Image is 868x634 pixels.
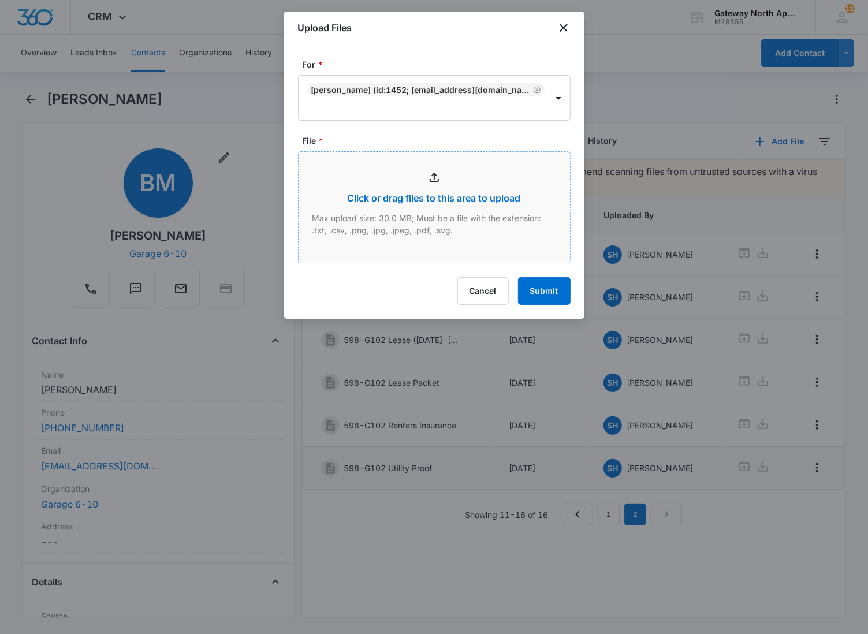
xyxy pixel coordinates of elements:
[311,85,531,95] div: [PERSON_NAME] (ID:1452; [EMAIL_ADDRESS][DOMAIN_NAME]; 720-818-1537)
[303,135,575,147] label: File
[518,277,571,305] button: Submit
[531,85,541,94] div: Remove Brenda Munro (ID:1452; brendagmunro@gmail.com; 720-818-1537)
[457,277,509,305] button: Cancel
[298,21,352,35] h1: Upload Files
[557,21,571,35] button: close
[303,58,575,70] label: For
